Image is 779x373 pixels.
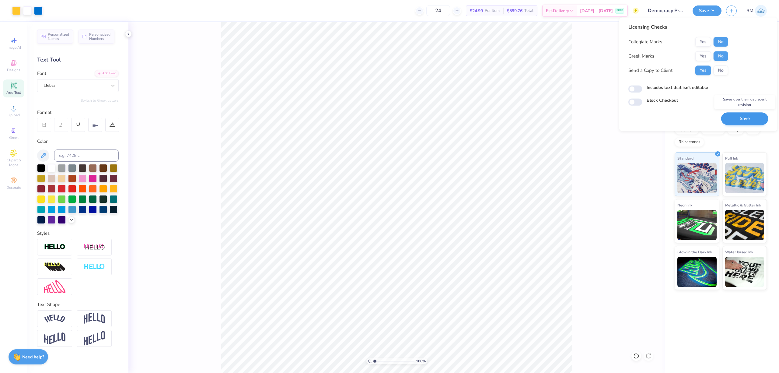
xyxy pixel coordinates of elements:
[675,138,704,147] div: Rhinestones
[546,8,569,14] span: Est. Delivery
[95,70,119,77] div: Add Font
[725,257,764,287] img: Water based Ink
[677,163,717,193] img: Standard
[6,90,21,95] span: Add Text
[44,280,65,293] img: Free Distort
[628,38,662,45] div: Collegiate Marks
[725,210,764,240] img: Metallic & Glitter Ink
[37,109,119,116] div: Format
[7,68,20,72] span: Designs
[84,313,105,324] img: Arch
[695,51,711,61] button: Yes
[37,70,46,77] label: Font
[84,243,105,251] img: Shadow
[695,65,711,75] button: Yes
[44,333,65,344] img: Flag
[628,23,728,31] div: Licensing Checks
[677,202,692,208] span: Neon Ink
[677,249,712,255] span: Glow in the Dark Ink
[647,84,708,91] label: Includes text that isn't editable
[628,53,654,60] div: Greek Marks
[580,8,613,14] span: [DATE] - [DATE]
[746,7,753,14] span: RM
[725,249,753,255] span: Water based Ink
[84,263,105,270] img: Negative Space
[677,155,693,161] span: Standard
[714,37,728,47] button: No
[8,113,20,118] span: Upload
[725,202,761,208] span: Metallic & Glitter Ink
[44,262,65,272] img: 3d Illusion
[9,135,19,140] span: Greek
[647,97,678,104] label: Block Checkout
[22,354,44,360] strong: Need help?
[693,5,721,16] button: Save
[695,37,711,47] button: Yes
[44,244,65,251] img: Stroke
[7,45,21,50] span: Image AI
[721,112,768,125] button: Save
[54,150,119,162] input: e.g. 7428 c
[37,138,119,145] div: Color
[714,51,728,61] button: No
[677,257,717,287] img: Glow in the Dark Ink
[643,5,688,17] input: Untitled Design
[725,163,764,193] img: Puff Ink
[524,8,533,14] span: Total
[6,185,21,190] span: Decorate
[677,210,717,240] img: Neon Ink
[485,8,500,14] span: Per Item
[426,5,450,16] input: – –
[714,65,728,75] button: No
[628,67,672,74] div: Send a Copy to Client
[755,5,767,17] img: Ronald Manipon
[746,5,767,17] a: RM
[37,56,119,64] div: Text Tool
[416,358,426,364] span: 100 %
[507,8,522,14] span: $599.76
[81,98,119,103] button: Switch to Greek Letters
[37,230,119,237] div: Styles
[725,155,738,161] span: Puff Ink
[84,331,105,346] img: Rise
[714,95,775,109] div: Saves over the most recent revision
[89,32,111,41] span: Personalized Numbers
[3,158,24,167] span: Clipart & logos
[44,315,65,323] img: Arc
[617,9,623,13] span: FREE
[470,8,483,14] span: $24.99
[48,32,69,41] span: Personalized Names
[37,301,119,308] div: Text Shape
